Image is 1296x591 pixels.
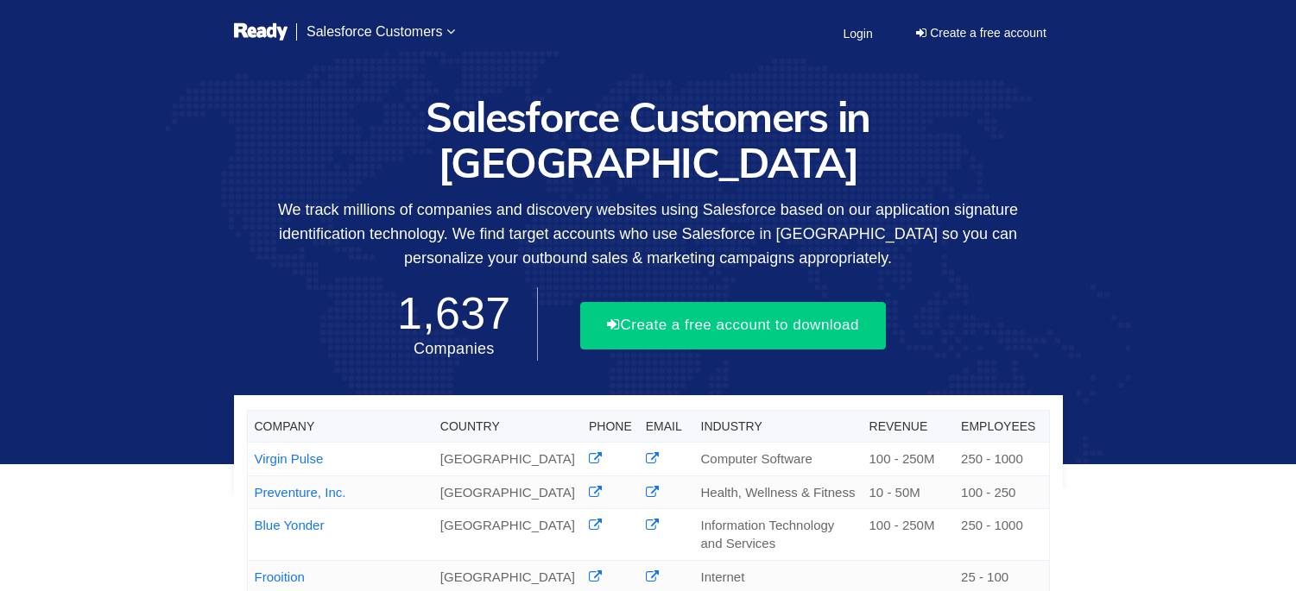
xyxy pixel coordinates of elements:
td: Health, Wellness & Fitness [694,475,863,508]
th: Company [247,411,433,443]
a: Preventure, Inc. [255,485,346,500]
td: [GEOGRAPHIC_DATA] [433,508,582,560]
span: Salesforce Customers [307,24,442,39]
td: Information Technology and Services [694,508,863,560]
a: Blue Yonder [255,518,325,532]
td: Computer Software [694,443,863,475]
th: Revenue [863,411,955,443]
a: Login [832,11,882,55]
th: Phone [582,411,639,443]
th: Country [433,411,582,443]
td: [GEOGRAPHIC_DATA] [433,443,582,475]
td: 250 - 1000 [954,508,1049,560]
th: Employees [954,411,1049,443]
p: We track millions of companies and discovery websites using Salesforce based on our application s... [234,198,1063,270]
td: 100 - 250 [954,475,1049,508]
img: logo [234,22,288,43]
button: Create a free account to download [580,302,886,349]
a: Virgin Pulse [255,451,324,466]
span: Login [843,27,872,41]
a: Salesforce Customers [296,9,465,55]
td: 100 - 250M [863,508,955,560]
a: Create a free account [904,19,1059,47]
th: Industry [694,411,863,443]
a: Frooition [255,569,305,584]
td: 250 - 1000 [954,443,1049,475]
td: 10 - 50M [863,475,955,508]
span: Companies [414,340,495,357]
td: 100 - 250M [863,443,955,475]
h1: Salesforce Customers in [GEOGRAPHIC_DATA] [234,94,1063,185]
td: [GEOGRAPHIC_DATA] [433,475,582,508]
th: Email [639,411,694,443]
span: 1,637 [397,288,511,338]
